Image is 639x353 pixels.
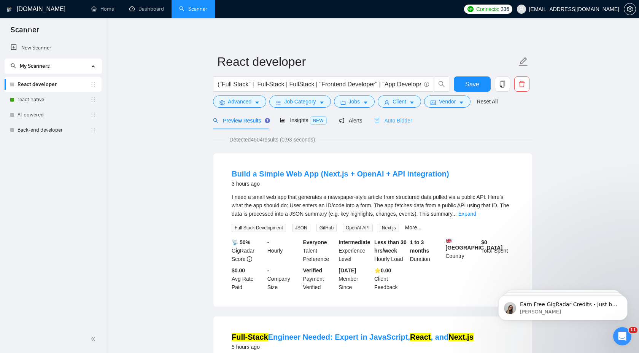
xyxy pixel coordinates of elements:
li: AI-powered [5,107,102,122]
div: Duration [409,238,444,263]
a: setting [624,6,636,12]
span: search [434,81,449,87]
b: 1 to 3 months [410,239,429,254]
a: Back-end developer [17,122,90,138]
div: Total Spent [480,238,515,263]
button: idcardVendorcaret-down [424,95,471,108]
div: Client Feedback [373,266,409,291]
div: Company Size [266,266,302,291]
b: 📡 50% [232,239,250,245]
img: 🇬🇧 [446,238,451,243]
div: Experience Level [337,238,373,263]
li: New Scanner [5,40,102,56]
b: Less than 30 hrs/week [374,239,407,254]
span: caret-down [254,100,260,105]
div: Country [444,238,480,263]
a: Expand [458,211,476,217]
b: ⭐️ 0.00 [374,267,391,273]
span: user [384,100,389,105]
a: searchScanner [179,6,207,12]
a: New Scanner [11,40,95,56]
a: Build a Simple Web App (Next.js + OpenAI + API integration) [232,170,449,178]
b: $0.00 [232,267,245,273]
b: [GEOGRAPHIC_DATA] [446,238,503,251]
div: GigRadar Score [230,238,266,263]
button: userClientcaret-down [378,95,421,108]
span: ... [452,211,457,217]
b: $ 0 [481,239,487,245]
span: search [213,118,218,123]
mark: Full-Stack [232,333,268,341]
span: holder [90,97,96,103]
button: barsJob Categorycaret-down [269,95,331,108]
span: My Scanners [20,63,50,69]
span: holder [90,81,96,87]
span: Next.js [379,224,399,232]
span: 336 [501,5,509,13]
iframe: Intercom live chat [613,327,631,345]
span: Vendor [439,97,456,106]
a: Reset All [477,97,498,106]
iframe: Intercom notifications повідомлення [487,279,639,332]
div: Member Since [337,266,373,291]
mark: React [410,333,431,341]
span: delete [515,81,529,87]
button: copy [495,76,510,92]
div: Talent Preference [302,238,337,263]
button: delete [514,76,529,92]
span: holder [90,127,96,133]
span: holder [90,112,96,118]
div: Avg Rate Paid [230,266,266,291]
div: 3 hours ago [232,179,449,188]
span: area-chart [280,118,285,123]
span: Save [465,80,479,89]
span: bars [276,100,281,105]
span: idcard [431,100,436,105]
button: setting [624,3,636,15]
span: caret-down [409,100,415,105]
input: Search Freelance Jobs... [218,80,421,89]
span: Advanced [228,97,251,106]
div: Hourly [266,238,302,263]
a: Full-StackEngineer Needed: Expert in JavaScript,React, andNext.js [232,333,474,341]
b: [DATE] [339,267,356,273]
img: upwork-logo.png [467,6,474,12]
span: notification [339,118,344,123]
span: user [519,6,524,12]
div: 5 hours ago [232,342,474,351]
button: Save [454,76,491,92]
span: setting [219,100,225,105]
span: Client [393,97,406,106]
span: Job Category [284,97,316,106]
div: Hourly Load [373,238,409,263]
span: info-circle [247,256,252,262]
input: Scanner name... [217,52,517,71]
span: Auto Bidder [374,118,412,124]
span: Connects: [476,5,499,13]
span: double-left [91,335,98,343]
div: I need a small web app that generates a newspaper-style article from structured data pulled via a... [232,193,514,218]
span: copy [495,81,510,87]
span: OpenAI API [343,224,373,232]
span: caret-down [459,100,464,105]
a: dashboardDashboard [129,6,164,12]
span: Jobs [349,97,360,106]
span: Scanner [5,24,45,40]
mark: Next.js [448,333,474,341]
span: caret-down [319,100,324,105]
span: Preview Results [213,118,268,124]
span: Insights [280,117,326,123]
div: Payment Verified [302,266,337,291]
span: Detected 4504 results (0.93 seconds) [224,135,320,144]
li: Back-end developer [5,122,102,138]
li: React developer [5,77,102,92]
button: settingAdvancedcaret-down [213,95,266,108]
span: Alerts [339,118,362,124]
span: 11 [629,327,637,333]
a: AI-powered [17,107,90,122]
